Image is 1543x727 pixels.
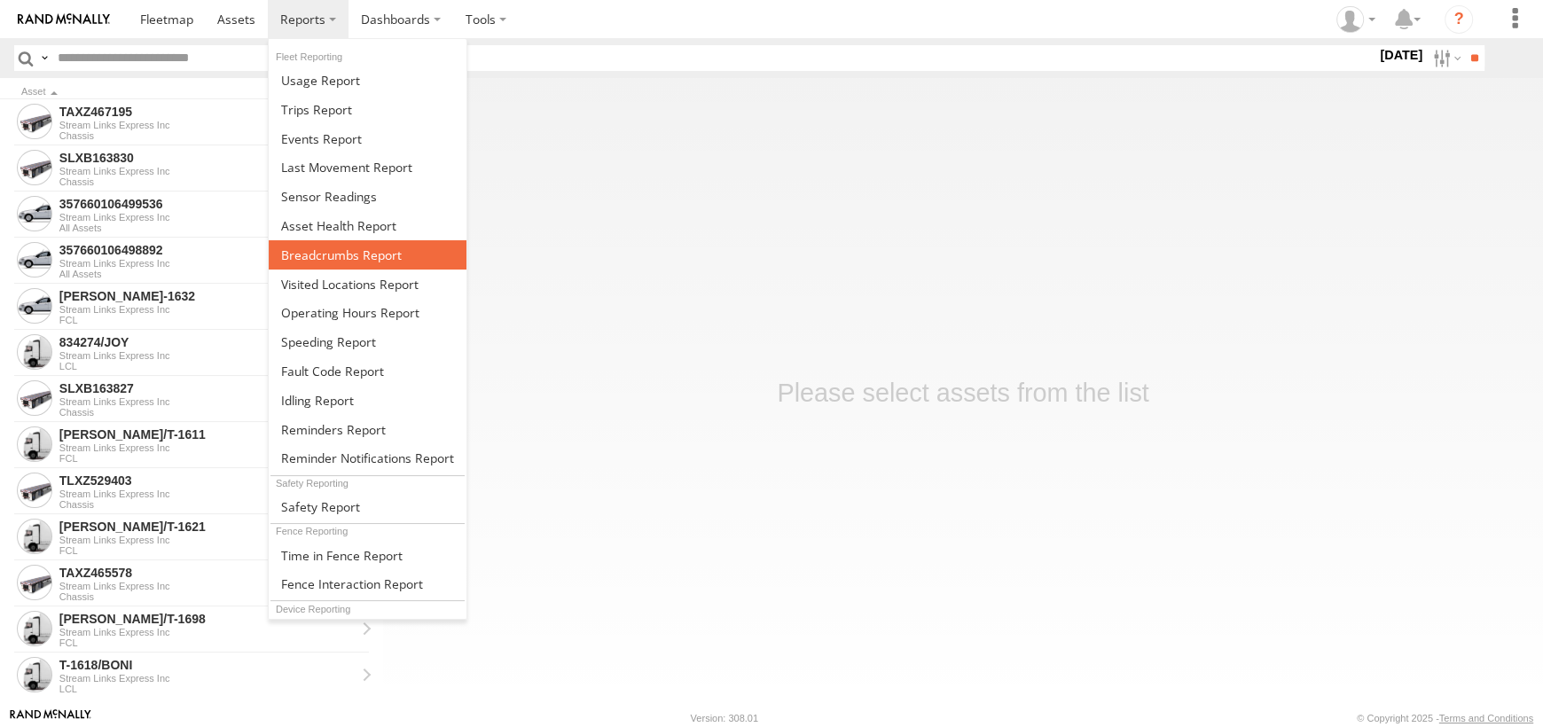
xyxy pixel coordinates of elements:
label: [DATE] [1376,45,1426,65]
label: Search Filter Options [1426,45,1464,71]
a: Breadcrumbs Report [269,240,466,270]
div: 357660106498892 - View Asset History [59,242,356,258]
div: SLXB163830 - View Asset History [59,150,356,166]
div: FRANKLIN T-1632 - View Asset History [59,288,356,304]
div: All Assets [59,223,356,233]
div: GERALD SR/T-1611 - View Asset History [59,426,356,442]
a: Visit our Website [10,709,91,727]
a: Fault Code Report [269,356,466,386]
div: Chassis [59,591,356,602]
a: Asset Health Report [269,211,466,240]
div: LCL [59,361,356,371]
div: Chassis [59,176,356,187]
div: Stream Links Express Inc [59,489,356,499]
div: TAXZ467195 - View Asset History [59,104,356,120]
a: Fence Interaction Report [269,569,466,598]
div: LCL [59,684,356,694]
i: ? [1445,5,1473,34]
div: FCL [59,315,356,325]
div: Stream Links Express Inc [59,673,356,684]
div: Stream Links Express Inc [59,627,356,637]
div: Stream Links Express Inc [59,166,356,176]
div: Stream Links Express Inc [59,535,356,545]
div: FCL [59,637,356,648]
a: Last Movement Report [269,152,466,182]
div: TLXZ529403 - View Asset History [59,473,356,489]
a: Trips Report [269,95,466,124]
label: Search Query [37,45,51,71]
div: Chassis [59,499,356,510]
div: Stream Links Express Inc [59,396,356,407]
a: Terms and Conditions [1439,713,1533,723]
div: Stream Links Express Inc [59,258,356,269]
a: Reminders Report [269,415,466,444]
a: Full Events Report [269,124,466,153]
a: Idling Report [269,386,466,415]
div: Version: 308.01 [691,713,758,723]
a: Sensor Readings [269,182,466,211]
div: 834274/JOY - View Asset History [59,334,356,350]
a: Service Reminder Notifications Report [269,444,466,473]
div: Click to Sort [21,88,355,97]
img: rand-logo.svg [18,13,110,26]
div: TAXZ465578 - View Asset History [59,565,356,581]
a: Fleet Speed Report [269,327,466,356]
div: 357660106499536 - View Asset History [59,196,356,212]
a: Usage Report [269,66,466,95]
div: FCL [59,453,356,464]
div: Stream Links Express Inc [59,350,356,361]
div: Cynthia Wong [1330,6,1382,33]
div: Stream Links Express Inc [59,212,356,223]
div: Stream Links Express Inc [59,120,356,130]
a: Device Health Report [269,618,466,647]
div: SLXB163827 - View Asset History [59,380,356,396]
div: SHAWN/T-1621 - View Asset History [59,519,356,535]
div: All Assets [59,269,356,279]
div: BRUCE/T-1698 - View Asset History [59,611,356,627]
div: Stream Links Express Inc [59,581,356,591]
div: Chassis [59,407,356,418]
div: © Copyright 2025 - [1357,713,1533,723]
a: Visited Locations Report [269,270,466,299]
a: Asset Operating Hours Report [269,298,466,327]
div: Stream Links Express Inc [59,442,356,453]
div: FCL [59,545,356,556]
a: Time in Fences Report [269,541,466,570]
div: Chassis [59,130,356,141]
div: T-1618/BONI - View Asset History [59,657,356,673]
a: Safety Report [269,492,466,521]
div: Stream Links Express Inc [59,304,356,315]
